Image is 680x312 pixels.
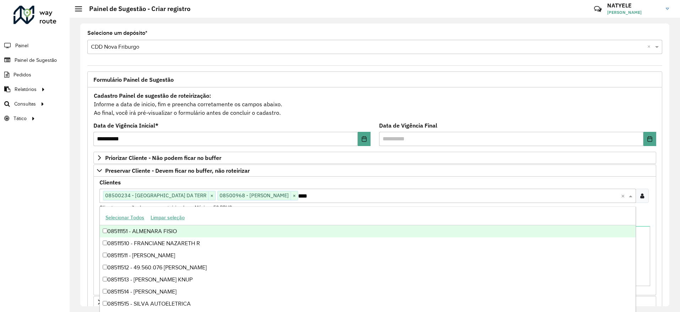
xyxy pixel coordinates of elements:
[100,262,636,274] div: 08511512 - 49.560.076 [PERSON_NAME]
[14,115,27,122] span: Tático
[99,178,121,187] label: Clientes
[105,168,250,173] span: Preservar Cliente - Devem ficar no buffer, não roteirizar
[358,132,371,146] button: Choose Date
[14,71,31,79] span: Pedidos
[93,121,158,130] label: Data de Vigência Inicial
[93,177,656,295] div: Preservar Cliente - Devem ficar no buffer, não roteirizar
[100,286,636,298] div: 08511514 - [PERSON_NAME]
[100,298,636,310] div: 08511515 - SILVA AUTOELETRICA
[82,5,190,13] h2: Painel de Sugestão - Criar registro
[100,225,636,237] div: 08511151 - ALMENARA FISIO
[100,237,636,249] div: 08511510 - FRANCIANE NAZARETH R
[103,191,208,200] span: 08500234 - [GEOGRAPHIC_DATA] DA TERR
[105,155,221,161] span: Priorizar Cliente - Não podem ficar no buffer
[93,91,656,117] div: Informe a data de inicio, fim e preencha corretamente os campos abaixo. Ao final, você irá pré-vi...
[100,249,636,262] div: 08511511 - [PERSON_NAME]
[93,152,656,164] a: Priorizar Cliente - Não podem ficar no buffer
[147,212,188,223] button: Limpar seleção
[607,2,660,9] h3: NATYELE
[208,192,215,200] span: ×
[607,9,660,16] span: [PERSON_NAME]
[100,274,636,286] div: 08511513 - [PERSON_NAME] KNUP
[87,29,147,37] label: Selecione um depósito
[590,1,605,17] a: Contato Rápido
[621,192,627,200] span: Clear all
[379,121,437,130] label: Data de Vigência Final
[93,165,656,177] a: Preservar Cliente - Devem ficar no buffer, não roteirizar
[102,212,147,223] button: Selecionar Todos
[291,192,298,200] span: ×
[99,204,232,211] small: Clientes que não devem ser roteirizados – Máximo 50 PDVS
[647,43,653,51] span: Clear all
[643,132,656,146] button: Choose Date
[93,77,174,82] span: Formulário Painel de Sugestão
[15,86,37,93] span: Relatórios
[15,57,57,64] span: Painel de Sugestão
[218,191,291,200] span: 08500968 - [PERSON_NAME]
[94,92,211,99] strong: Cadastro Painel de sugestão de roteirização:
[14,100,36,108] span: Consultas
[93,296,656,308] a: Cliente para Recarga
[15,42,28,49] span: Painel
